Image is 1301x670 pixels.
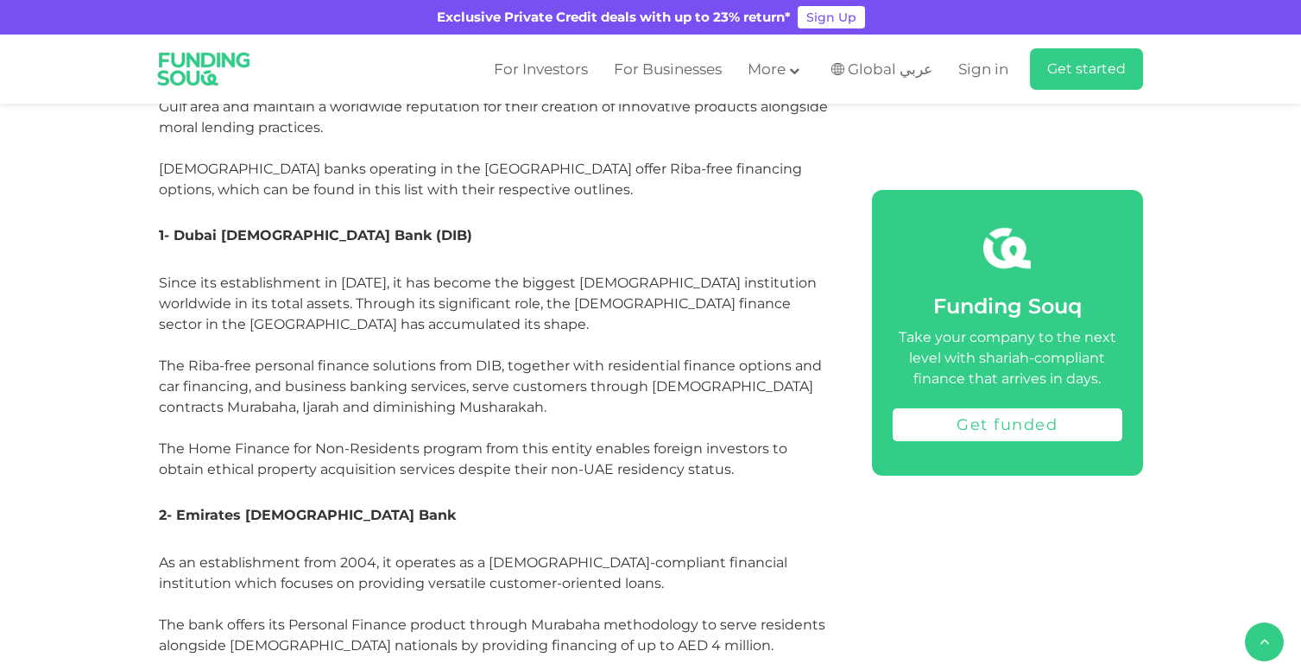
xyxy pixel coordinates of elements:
[437,8,791,28] div: Exclusive Private Credit deals with up to 23% return*
[831,63,844,75] img: SA Flag
[159,16,833,198] span: Major [DEMOGRAPHIC_DATA] banking institutions based in the [GEOGRAPHIC_DATA] provide Riba-free lo...
[1047,60,1126,77] span: Get started
[893,408,1122,441] a: Get funded
[159,507,456,523] span: 2- Emirates [DEMOGRAPHIC_DATA] Bank
[489,55,592,84] a: For Investors
[1245,623,1284,661] button: back
[954,55,1008,84] a: Sign in
[933,294,1082,319] span: Funding Souq
[893,327,1122,389] div: Take your company to the next level with shariah-compliant finance that arrives in days.
[983,224,1031,272] img: fsicon
[748,60,786,78] span: More
[848,60,932,79] span: Global عربي
[958,60,1008,78] span: Sign in
[609,55,726,84] a: For Businesses
[159,275,822,477] span: Since its establishment in [DATE], it has become the biggest [DEMOGRAPHIC_DATA] institution world...
[159,227,472,243] span: 1- Dubai [DEMOGRAPHIC_DATA] Bank (DIB)
[798,6,865,28] a: Sign Up
[146,38,262,100] img: Logo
